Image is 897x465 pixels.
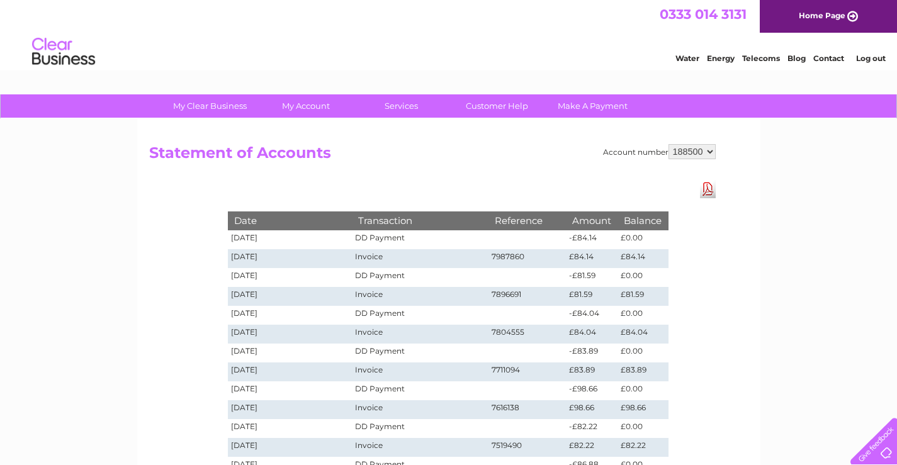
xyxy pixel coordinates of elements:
[856,53,886,63] a: Log out
[352,438,488,457] td: Invoice
[707,53,735,63] a: Energy
[566,419,618,438] td: -£82.22
[566,211,618,230] th: Amount
[228,325,353,344] td: [DATE]
[813,53,844,63] a: Contact
[349,94,453,118] a: Services
[566,268,618,287] td: -£81.59
[31,33,96,71] img: logo.png
[228,344,353,362] td: [DATE]
[228,249,353,268] td: [DATE]
[618,287,668,306] td: £81.59
[618,400,668,419] td: £98.66
[566,287,618,306] td: £81.59
[566,230,618,249] td: -£84.14
[228,287,353,306] td: [DATE]
[149,144,716,168] h2: Statement of Accounts
[352,400,488,419] td: Invoice
[228,400,353,419] td: [DATE]
[352,211,488,230] th: Transaction
[618,249,668,268] td: £84.14
[352,230,488,249] td: DD Payment
[566,438,618,457] td: £82.22
[618,381,668,400] td: £0.00
[352,362,488,381] td: Invoice
[675,53,699,63] a: Water
[158,94,262,118] a: My Clear Business
[618,211,668,230] th: Balance
[566,344,618,362] td: -£83.89
[541,94,645,118] a: Make A Payment
[618,230,668,249] td: £0.00
[618,419,668,438] td: £0.00
[228,419,353,438] td: [DATE]
[488,249,567,268] td: 7987860
[228,362,353,381] td: [DATE]
[787,53,806,63] a: Blog
[618,268,668,287] td: £0.00
[618,325,668,344] td: £84.04
[152,7,747,61] div: Clear Business is a trading name of Verastar Limited (registered in [GEOGRAPHIC_DATA] No. 3667643...
[660,6,747,22] a: 0333 014 3131
[228,381,353,400] td: [DATE]
[488,362,567,381] td: 7711094
[352,306,488,325] td: DD Payment
[742,53,780,63] a: Telecoms
[566,306,618,325] td: -£84.04
[618,362,668,381] td: £83.89
[618,306,668,325] td: £0.00
[603,144,716,159] div: Account number
[488,287,567,306] td: 7896691
[228,306,353,325] td: [DATE]
[352,268,488,287] td: DD Payment
[352,344,488,362] td: DD Payment
[254,94,358,118] a: My Account
[445,94,549,118] a: Customer Help
[566,400,618,419] td: £98.66
[228,211,353,230] th: Date
[566,362,618,381] td: £83.89
[700,180,716,198] a: Download Pdf
[228,438,353,457] td: [DATE]
[352,419,488,438] td: DD Payment
[228,230,353,249] td: [DATE]
[618,438,668,457] td: £82.22
[566,381,618,400] td: -£98.66
[488,211,567,230] th: Reference
[566,325,618,344] td: £84.04
[352,325,488,344] td: Invoice
[352,287,488,306] td: Invoice
[488,438,567,457] td: 7519490
[352,381,488,400] td: DD Payment
[566,249,618,268] td: £84.14
[352,249,488,268] td: Invoice
[618,344,668,362] td: £0.00
[488,400,567,419] td: 7616138
[488,325,567,344] td: 7804555
[228,268,353,287] td: [DATE]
